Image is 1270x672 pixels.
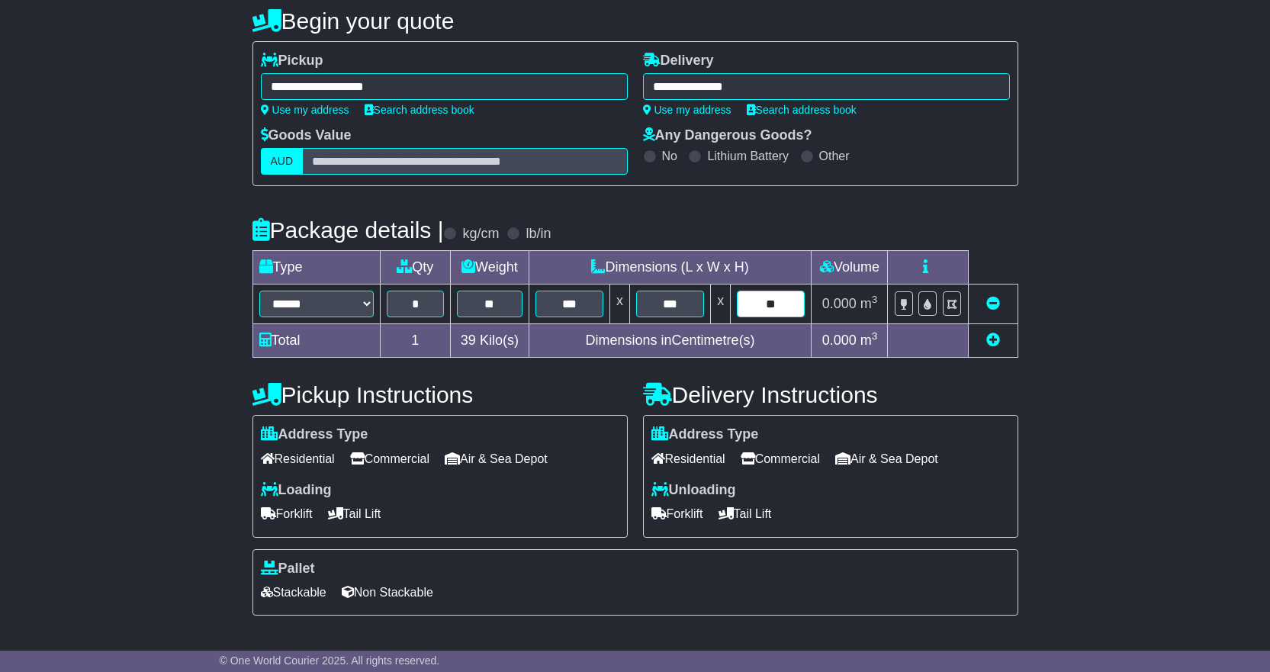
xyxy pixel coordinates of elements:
[819,149,850,163] label: Other
[380,324,451,358] td: 1
[261,148,304,175] label: AUD
[651,447,725,471] span: Residential
[451,251,529,285] td: Weight
[651,502,703,526] span: Forklift
[342,580,433,604] span: Non Stackable
[872,330,878,342] sup: 3
[380,251,451,285] td: Qty
[261,53,323,69] label: Pickup
[252,324,380,358] td: Total
[747,104,857,116] a: Search address book
[261,127,352,144] label: Goods Value
[643,382,1018,407] h4: Delivery Instructions
[986,333,1000,348] a: Add new item
[526,226,551,243] label: lb/in
[707,149,789,163] label: Lithium Battery
[529,251,812,285] td: Dimensions (L x W x H)
[643,104,731,116] a: Use my address
[822,296,857,311] span: 0.000
[252,382,628,407] h4: Pickup Instructions
[328,502,381,526] span: Tail Lift
[365,104,474,116] a: Search address book
[860,296,878,311] span: m
[261,561,315,577] label: Pallet
[462,226,499,243] label: kg/cm
[860,333,878,348] span: m
[261,482,332,499] label: Loading
[651,482,736,499] label: Unloading
[609,285,629,324] td: x
[451,324,529,358] td: Kilo(s)
[252,217,444,243] h4: Package details |
[261,426,368,443] label: Address Type
[529,324,812,358] td: Dimensions in Centimetre(s)
[252,8,1018,34] h4: Begin your quote
[445,447,548,471] span: Air & Sea Depot
[261,447,335,471] span: Residential
[261,502,313,526] span: Forklift
[651,426,759,443] label: Address Type
[643,127,812,144] label: Any Dangerous Goods?
[261,580,326,604] span: Stackable
[872,294,878,305] sup: 3
[261,104,349,116] a: Use my address
[220,654,440,667] span: © One World Courier 2025. All rights reserved.
[350,447,429,471] span: Commercial
[986,296,1000,311] a: Remove this item
[812,251,888,285] td: Volume
[461,333,476,348] span: 39
[835,447,938,471] span: Air & Sea Depot
[252,251,380,285] td: Type
[711,285,731,324] td: x
[719,502,772,526] span: Tail Lift
[741,447,820,471] span: Commercial
[822,333,857,348] span: 0.000
[643,53,714,69] label: Delivery
[662,149,677,163] label: No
